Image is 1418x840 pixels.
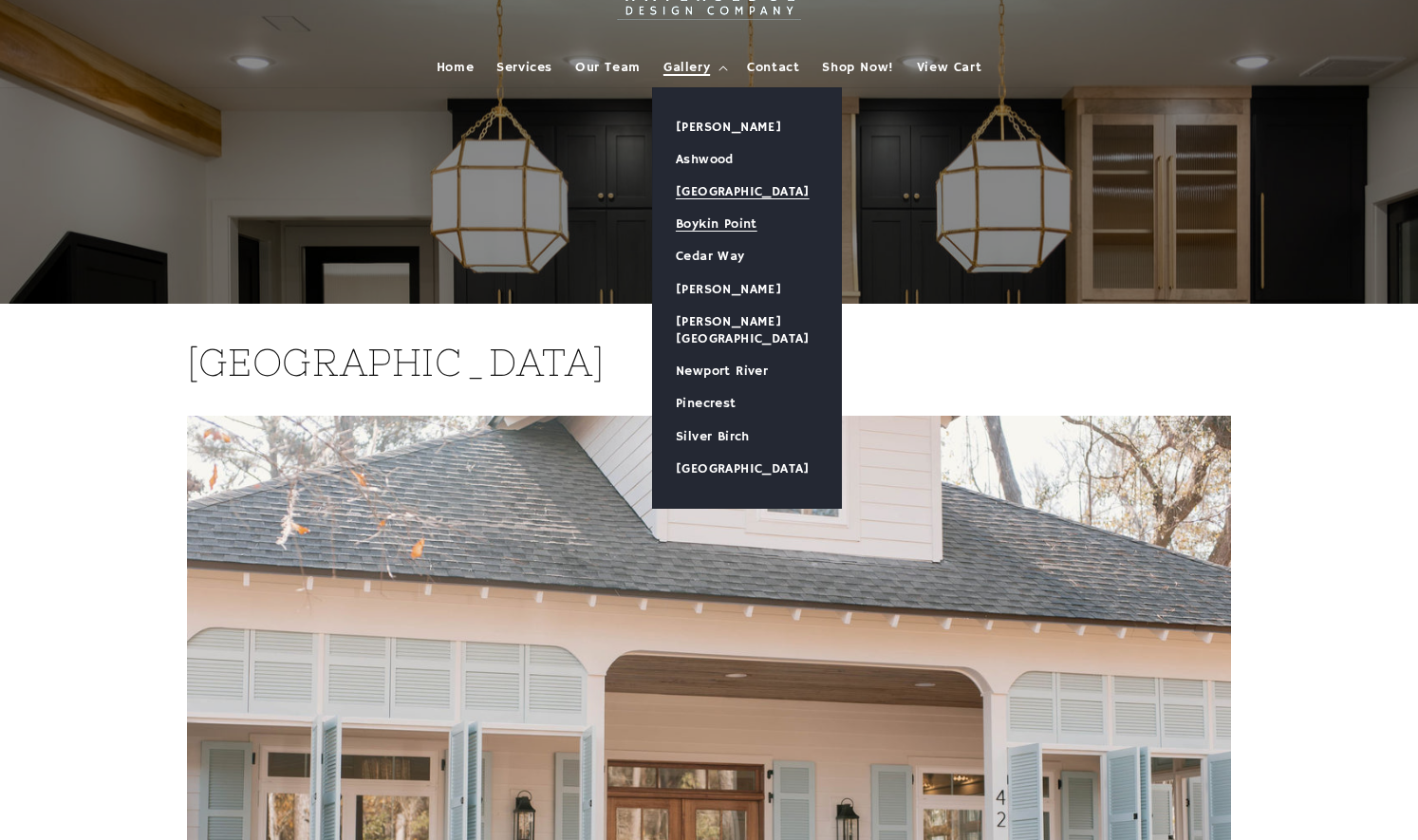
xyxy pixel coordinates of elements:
span: Shop Now! [822,59,893,76]
a: Shop Now! [811,47,905,87]
a: [PERSON_NAME][GEOGRAPHIC_DATA] [653,306,841,355]
span: Gallery [663,59,710,76]
a: Services [485,47,564,87]
a: Silver Birch [653,420,841,453]
a: Our Team [564,47,652,87]
a: View Cart [905,47,993,87]
a: [PERSON_NAME] [653,273,841,306]
h2: [GEOGRAPHIC_DATA] [187,338,1231,387]
span: View Cart [917,59,981,76]
a: [PERSON_NAME] [653,111,841,143]
a: Home [425,47,485,87]
a: Contact [736,47,811,87]
a: Ashwood [653,143,841,176]
a: [GEOGRAPHIC_DATA] [653,453,841,485]
span: Services [496,59,552,76]
a: Cedar Way [653,240,841,272]
span: Our Team [575,59,641,76]
summary: Gallery [652,47,736,87]
span: Contact [747,59,799,76]
a: Boykin Point [653,208,841,240]
span: Home [437,59,474,76]
a: Pinecrest [653,387,841,420]
a: [GEOGRAPHIC_DATA] [653,176,841,208]
a: Newport River [653,355,841,387]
